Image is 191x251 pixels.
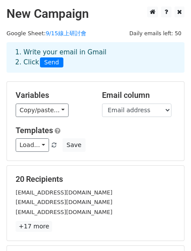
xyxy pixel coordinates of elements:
h5: Variables [16,90,89,100]
small: Google Sheet: [7,30,86,37]
div: 聊天小工具 [148,209,191,251]
a: 9/15線上研討會 [46,30,86,37]
a: Daily emails left: 50 [126,30,184,37]
span: Daily emails left: 50 [126,29,184,38]
span: Send [40,57,63,68]
h5: Email column [102,90,175,100]
h5: 20 Recipients [16,174,175,184]
small: [EMAIL_ADDRESS][DOMAIN_NAME] [16,199,112,205]
a: Load... [16,138,49,152]
iframe: Chat Widget [148,209,191,251]
a: Copy/paste... [16,104,69,117]
a: +17 more [16,221,52,232]
button: Save [63,138,85,152]
small: [EMAIL_ADDRESS][DOMAIN_NAME] [16,189,112,196]
small: [EMAIL_ADDRESS][DOMAIN_NAME] [16,209,112,215]
div: 1. Write your email in Gmail 2. Click [9,47,182,67]
h2: New Campaign [7,7,184,21]
a: Templates [16,126,53,135]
